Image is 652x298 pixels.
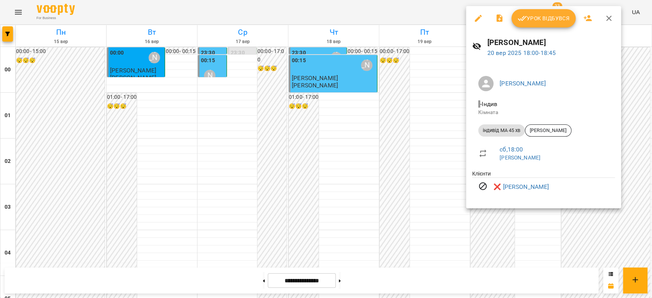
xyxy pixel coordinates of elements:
[478,109,609,116] p: Кімната
[511,9,576,27] button: Урок відбувся
[472,170,615,199] ul: Клієнти
[500,146,523,153] a: сб , 18:00
[525,127,571,134] span: [PERSON_NAME]
[478,100,499,108] span: - Індив
[500,80,546,87] a: [PERSON_NAME]
[525,124,571,137] div: [PERSON_NAME]
[487,37,615,48] h6: [PERSON_NAME]
[478,127,525,134] span: індивід МА 45 хв
[500,155,540,161] a: [PERSON_NAME]
[493,182,549,192] a: ❌ [PERSON_NAME]
[478,182,487,191] svg: Візит скасовано
[487,49,556,56] a: 20 вер 2025 18:00-18:45
[518,14,569,23] span: Урок відбувся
